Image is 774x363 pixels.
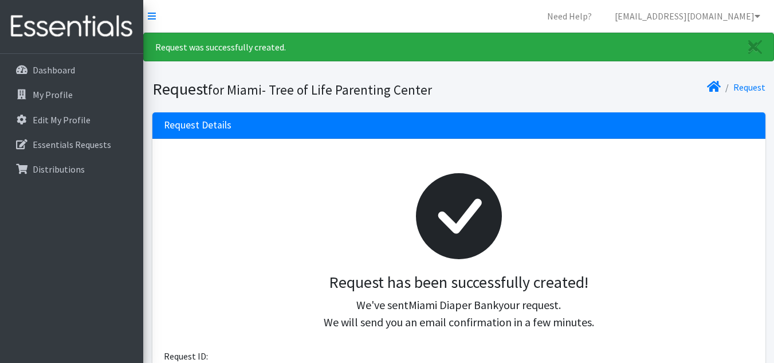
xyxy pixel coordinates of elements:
[143,33,774,61] div: Request was successfully created.
[33,163,85,175] p: Distributions
[5,83,139,106] a: My Profile
[33,114,91,126] p: Edit My Profile
[606,5,769,28] a: [EMAIL_ADDRESS][DOMAIN_NAME]
[5,133,139,156] a: Essentials Requests
[173,296,745,331] p: We've sent your request. We will send you an email confirmation in a few minutes.
[408,298,498,312] span: Miami Diaper Bank
[208,81,432,98] small: for Miami- Tree of Life Parenting Center
[152,79,455,99] h1: Request
[33,64,75,76] p: Dashboard
[5,58,139,81] a: Dashboard
[33,89,73,100] p: My Profile
[5,158,139,181] a: Distributions
[733,81,765,93] a: Request
[173,273,745,292] h3: Request has been successfully created!
[33,139,111,150] p: Essentials Requests
[5,108,139,131] a: Edit My Profile
[737,33,773,61] a: Close
[538,5,601,28] a: Need Help?
[164,350,208,362] span: Request ID:
[164,119,231,131] h3: Request Details
[5,7,139,46] img: HumanEssentials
